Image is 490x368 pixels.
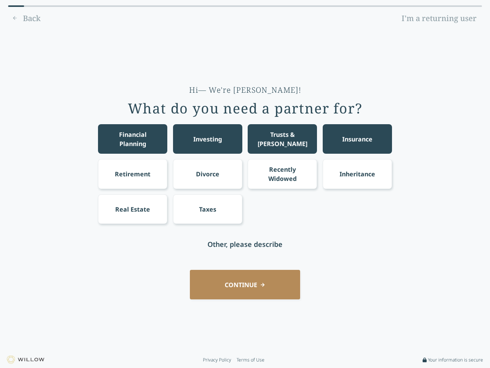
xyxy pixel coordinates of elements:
[8,5,24,7] div: 0% complete
[115,205,150,214] div: Real Estate
[193,135,222,144] div: Investing
[199,205,216,214] div: Taxes
[255,130,310,148] div: Trusts & [PERSON_NAME]
[237,357,265,363] a: Terms of Use
[190,270,300,299] button: CONTINUE
[428,357,483,363] span: Your information is secure
[105,130,160,148] div: Financial Planning
[189,85,301,95] div: Hi— We're [PERSON_NAME]!
[396,12,482,25] a: I'm a returning user
[342,135,372,144] div: Insurance
[207,239,283,250] div: Other, please describe
[196,169,219,179] div: Divorce
[7,356,44,364] img: Willow logo
[203,357,231,363] a: Privacy Policy
[115,169,150,179] div: Retirement
[255,165,310,183] div: Recently Widowed
[340,169,375,179] div: Inheritance
[128,101,363,116] div: What do you need a partner for?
